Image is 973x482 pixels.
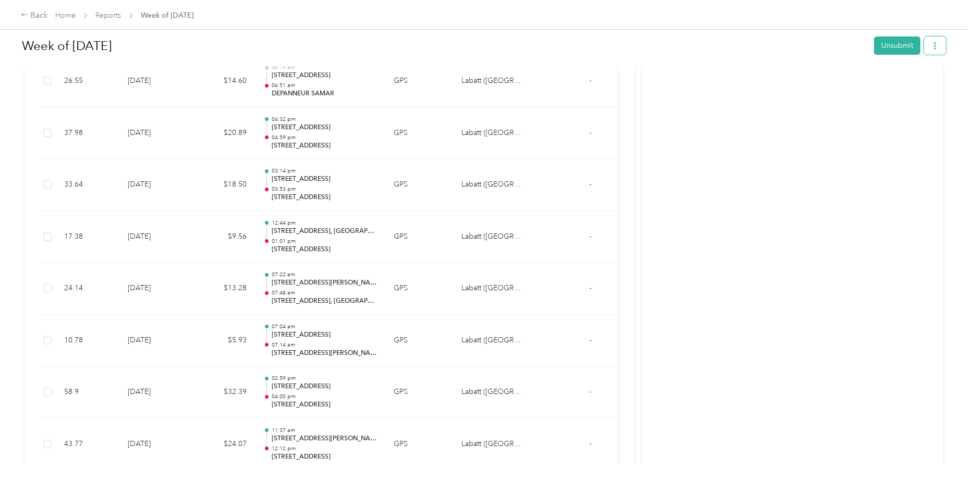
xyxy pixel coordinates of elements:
td: 26.55 [56,55,119,107]
p: 04:59 pm [272,134,377,141]
td: GPS [385,418,453,471]
p: 07:22 am [272,271,377,278]
td: Labatt (Quebec) [453,159,531,211]
p: 02:59 pm [272,375,377,382]
td: Labatt (Quebec) [453,263,531,315]
td: $14.60 [192,55,255,107]
td: Labatt (Quebec) [453,315,531,367]
td: GPS [385,315,453,367]
td: GPS [385,159,453,211]
p: 07:04 am [272,323,377,330]
h1: Week of August 25 2025 [22,33,867,58]
td: GPS [385,55,453,107]
td: 24.14 [56,263,119,315]
span: - [589,232,591,241]
td: $20.89 [192,107,255,159]
td: Labatt (Quebec) [453,107,531,159]
p: [STREET_ADDRESS], [GEOGRAPHIC_DATA]/Rive-[GEOGRAPHIC_DATA], [GEOGRAPHIC_DATA], [GEOGRAPHIC_DATA] [272,227,377,236]
p: [STREET_ADDRESS] [272,245,377,254]
p: [STREET_ADDRESS] [272,452,377,462]
td: $13.28 [192,263,255,315]
span: - [589,76,591,85]
p: 04:32 pm [272,116,377,123]
p: 11:37 am [272,427,377,434]
p: [STREET_ADDRESS] [272,382,377,391]
p: 07:48 am [272,289,377,296]
p: 03:14 pm [272,167,377,175]
td: 37.98 [56,107,119,159]
p: [STREET_ADDRESS] [272,123,377,132]
td: GPS [385,107,453,159]
a: Reports [95,11,121,20]
td: [DATE] [119,107,192,159]
td: [DATE] [119,55,192,107]
td: 33.64 [56,159,119,211]
span: - [589,336,591,344]
td: Labatt (Quebec) [453,55,531,107]
span: Week of [DATE] [141,10,193,21]
span: - [589,439,591,448]
td: [DATE] [119,159,192,211]
td: 43.77 [56,418,119,471]
p: 01:01 pm [272,238,377,245]
p: 12:12 pm [272,445,377,452]
span: - [589,128,591,137]
p: [STREET_ADDRESS][PERSON_NAME] [272,278,377,288]
p: 04:00 pm [272,393,377,400]
td: $9.56 [192,211,255,263]
td: [DATE] [119,211,192,263]
button: Unsubmit [874,36,920,55]
p: [STREET_ADDRESS] [272,400,377,410]
iframe: Everlance-gr Chat Button Frame [915,424,973,482]
p: 06:51 am [272,82,377,89]
td: [DATE] [119,263,192,315]
a: Home [55,11,76,20]
p: [STREET_ADDRESS], [GEOGRAPHIC_DATA]/Rive-[GEOGRAPHIC_DATA], [GEOGRAPHIC_DATA], [GEOGRAPHIC_DATA] [272,296,377,306]
p: [STREET_ADDRESS] [272,330,377,340]
td: 17.38 [56,211,119,263]
span: - [589,387,591,396]
p: [STREET_ADDRESS][PERSON_NAME][PERSON_NAME] [272,349,377,358]
td: GPS [385,263,453,315]
p: DEPANNEUR SAMAR [272,89,377,98]
td: [DATE] [119,366,192,418]
td: Labatt (Quebec) [453,366,531,418]
td: Labatt (Quebec) [453,211,531,263]
div: Back [21,9,48,22]
p: 07:14 am [272,341,377,349]
p: [STREET_ADDRESS] [272,175,377,184]
p: [STREET_ADDRESS] [272,141,377,151]
td: $18.50 [192,159,255,211]
td: GPS [385,211,453,263]
td: $24.07 [192,418,255,471]
td: $5.93 [192,315,255,367]
span: - [589,283,591,292]
p: [STREET_ADDRESS][PERSON_NAME] [272,434,377,443]
td: [DATE] [119,315,192,367]
span: - [589,180,591,189]
p: 12:44 pm [272,219,377,227]
p: [STREET_ADDRESS] [272,193,377,202]
td: 10.78 [56,315,119,367]
p: [STREET_ADDRESS] [272,71,377,80]
td: 58.9 [56,366,119,418]
td: $32.39 [192,366,255,418]
td: [DATE] [119,418,192,471]
p: 03:53 pm [272,186,377,193]
td: Labatt (Quebec) [453,418,531,471]
td: GPS [385,366,453,418]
